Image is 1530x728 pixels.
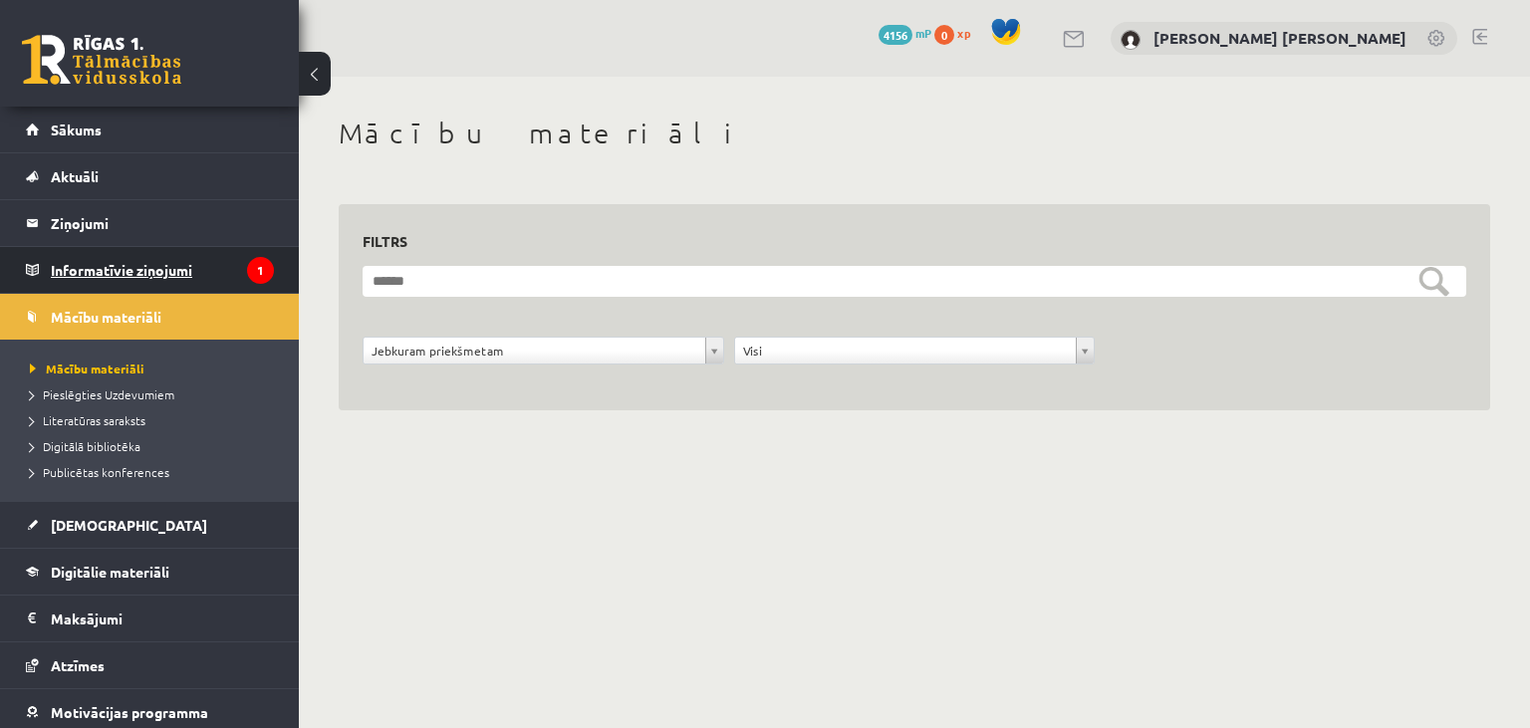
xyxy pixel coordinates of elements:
[26,200,274,246] a: Ziņojumi
[51,308,161,326] span: Mācību materiāli
[51,167,99,185] span: Aktuāli
[26,596,274,641] a: Maksājumi
[363,228,1442,255] h3: Filtrs
[364,338,723,364] a: Jebkuram priekšmetam
[30,385,279,403] a: Pieslēgties Uzdevumiem
[30,437,279,455] a: Digitālā bibliotēka
[26,502,274,548] a: [DEMOGRAPHIC_DATA]
[26,549,274,595] a: Digitālie materiāli
[879,25,931,41] a: 4156 mP
[30,463,279,481] a: Publicētas konferences
[26,642,274,688] a: Atzīmes
[30,360,279,377] a: Mācību materiāli
[934,25,980,41] a: 0 xp
[339,117,1490,150] h1: Mācību materiāli
[51,656,105,674] span: Atzīmes
[51,596,274,641] legend: Maksājumi
[247,257,274,284] i: 1
[372,338,697,364] span: Jebkuram priekšmetam
[915,25,931,41] span: mP
[735,338,1095,364] a: Visi
[957,25,970,41] span: xp
[1121,30,1141,50] img: Emīlija Krista Bērziņa
[51,516,207,534] span: [DEMOGRAPHIC_DATA]
[26,294,274,340] a: Mācību materiāli
[1153,28,1406,48] a: [PERSON_NAME] [PERSON_NAME]
[934,25,954,45] span: 0
[51,563,169,581] span: Digitālie materiāli
[30,438,140,454] span: Digitālā bibliotēka
[26,247,274,293] a: Informatīvie ziņojumi1
[22,35,181,85] a: Rīgas 1. Tālmācības vidusskola
[30,412,145,428] span: Literatūras saraksts
[743,338,1069,364] span: Visi
[51,703,208,721] span: Motivācijas programma
[26,153,274,199] a: Aktuāli
[26,107,274,152] a: Sākums
[30,361,144,376] span: Mācību materiāli
[30,464,169,480] span: Publicētas konferences
[879,25,912,45] span: 4156
[30,411,279,429] a: Literatūras saraksts
[30,386,174,402] span: Pieslēgties Uzdevumiem
[51,121,102,138] span: Sākums
[51,200,274,246] legend: Ziņojumi
[51,247,274,293] legend: Informatīvie ziņojumi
